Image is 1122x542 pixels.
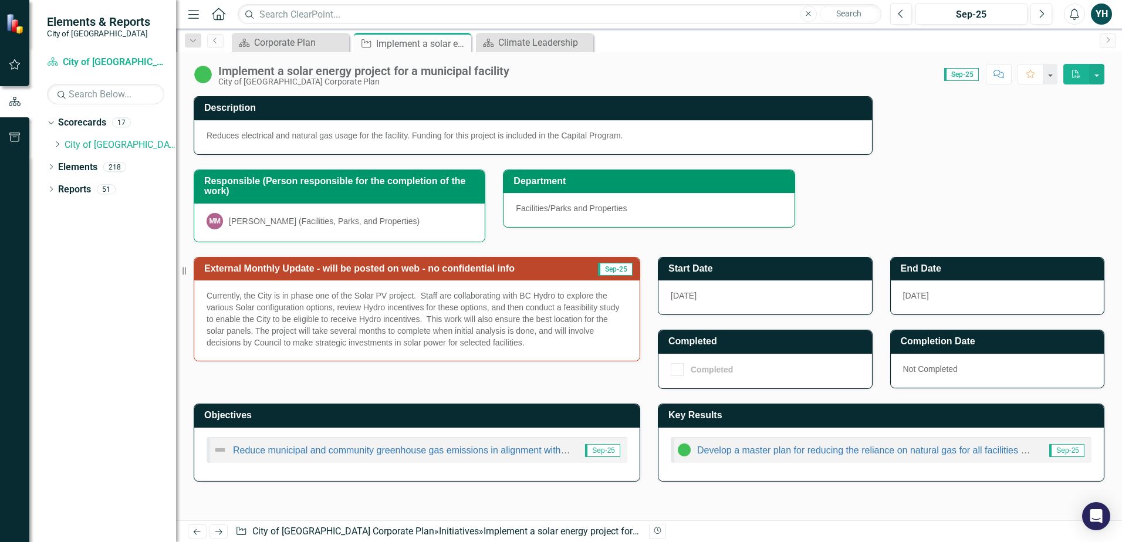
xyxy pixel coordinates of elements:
a: Reports [58,183,91,197]
a: Corporate Plan [235,35,346,50]
div: City of [GEOGRAPHIC_DATA] Corporate Plan [218,77,509,86]
h3: End Date [901,263,1099,274]
button: Sep-25 [915,4,1028,25]
img: ClearPoint Strategy [6,13,26,34]
span: Elements & Reports [47,15,150,29]
img: In Progress [194,65,212,84]
div: Implement a solar energy project for a municipal facility [218,65,509,77]
span: Facilities/Parks and Properties [516,204,627,213]
span: Sep-25 [598,263,633,276]
div: 51 [97,184,116,194]
div: MM [207,213,223,229]
div: Open Intercom Messenger [1082,502,1110,530]
h3: Completed [668,336,866,347]
span: Search [836,9,861,18]
span: Sep-25 [1049,444,1084,457]
div: Reduces electrical and natural gas usage for the facility. Funding for this project is included i... [207,130,860,141]
a: Scorecards [58,116,106,130]
div: » » [235,525,640,538]
div: Climate Leadership [498,35,590,50]
img: Not Defined [213,443,227,457]
span: Sep-25 [944,68,979,81]
a: Reduce municipal and community greenhouse gas emissions in alignment with adopted targets [233,445,628,455]
input: Search Below... [47,84,164,104]
div: Implement a solar energy project for a municipal facility [484,526,714,537]
h3: Start Date [668,263,866,274]
h3: Key Results [668,410,1098,421]
div: 218 [103,162,126,172]
h3: External Monthly Update - will be posted on web - no confidential info [204,263,589,274]
div: Not Completed [891,354,1104,388]
div: Implement a solar energy project for a municipal facility [376,36,468,51]
div: Corporate Plan [254,35,346,50]
img: In Progress [677,443,691,457]
a: City of [GEOGRAPHIC_DATA] Corporate Plan [252,526,434,537]
div: [PERSON_NAME] (Facilities, Parks, and Properties) [229,215,420,227]
span: [DATE] [671,291,697,300]
h3: Description [204,103,866,113]
h3: Objectives [204,410,634,421]
div: 17 [112,118,131,128]
small: City of [GEOGRAPHIC_DATA] [47,29,150,38]
a: Elements [58,161,97,174]
button: YH [1091,4,1112,25]
span: [DATE] [903,291,929,300]
div: Sep-25 [920,8,1023,22]
p: Currently, the City is in phase one of the Solar PV project. Staff are collaborating with BC Hydr... [207,290,627,348]
a: Initiatives [439,526,479,537]
a: City of [GEOGRAPHIC_DATA] Corporate Plan [47,56,164,69]
button: Search [820,6,878,22]
input: Search ClearPoint... [238,4,881,25]
a: Climate Leadership [479,35,590,50]
h3: Department [513,176,788,187]
a: City of [GEOGRAPHIC_DATA] Corporate Plan [65,138,176,152]
span: Sep-25 [585,444,620,457]
h3: Responsible (Person responsible for the completion of the work) [204,176,479,197]
h3: Completion Date [901,336,1099,347]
